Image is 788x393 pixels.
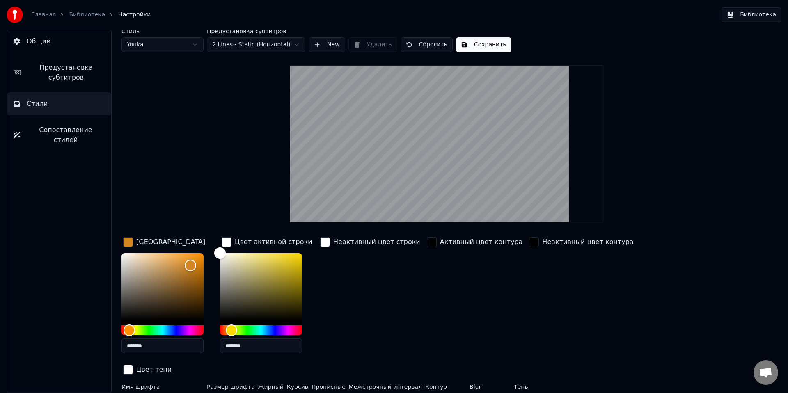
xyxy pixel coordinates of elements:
button: Стили [7,92,111,115]
label: Имя шрифта [121,384,204,390]
button: Цвет активной строки [220,235,314,249]
label: Blur [470,384,511,390]
label: Жирный [258,384,283,390]
span: Общий [27,37,50,46]
div: Открытый чат [754,360,778,385]
button: Сохранить [456,37,511,52]
div: Активный цвет контура [440,237,523,247]
button: Неактивный цвет контура [527,235,635,249]
label: Тень [514,384,555,390]
div: Hue [220,325,302,335]
a: Главная [31,11,56,19]
button: Предустановка субтитров [7,56,111,89]
label: Прописные [312,384,346,390]
label: Стиль [121,28,204,34]
button: [GEOGRAPHIC_DATA] [121,235,207,249]
div: Неактивный цвет контура [542,237,633,247]
button: New [309,37,345,52]
span: Сопоставление стилей [27,125,105,145]
div: Цвет активной строки [235,237,312,247]
nav: breadcrumb [31,11,151,19]
label: Размер шрифта [207,384,254,390]
label: Предустановка субтитров [207,28,305,34]
span: Стили [27,99,48,109]
div: Color [220,253,302,320]
div: Неактивный цвет строки [333,237,420,247]
label: Межстрочный интервал [349,384,422,390]
a: Библиотека [69,11,105,19]
button: Библиотека [722,7,781,22]
button: Активный цвет контура [425,235,525,249]
button: Сопоставление стилей [7,119,111,151]
div: Hue [121,325,204,335]
span: Предустановка субтитров [27,63,105,82]
div: Цвет тени [136,365,172,375]
span: Настройки [118,11,151,19]
label: Курсив [287,384,308,390]
button: Общий [7,30,111,53]
button: Цвет тени [121,363,173,376]
label: Контур [425,384,466,390]
img: youka [7,7,23,23]
button: Сбросить [401,37,453,52]
button: Неактивный цвет строки [318,235,422,249]
div: [GEOGRAPHIC_DATA] [136,237,205,247]
div: Color [121,253,204,320]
